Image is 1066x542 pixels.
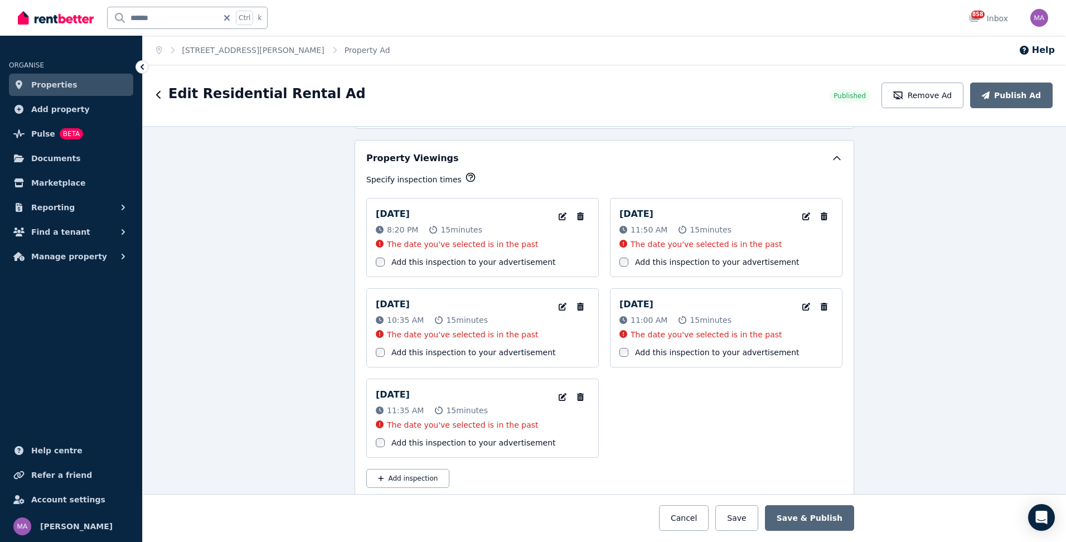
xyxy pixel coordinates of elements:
[631,329,782,340] p: The date you've selected is in the past
[690,224,731,235] span: 15 minutes
[13,517,31,535] img: Marc Angelone
[9,439,133,462] a: Help centre
[9,464,133,486] a: Refer a friend
[40,520,113,533] span: [PERSON_NAME]
[9,74,133,96] a: Properties
[635,257,800,268] label: Add this inspection to your advertisement
[31,250,107,263] span: Manage property
[391,437,556,448] label: Add this inspection to your advertisement
[376,388,410,401] p: [DATE]
[970,83,1053,108] button: Publish Ad
[387,405,424,416] span: 11:35 AM
[31,468,92,482] span: Refer a friend
[9,172,133,194] a: Marketplace
[376,207,410,221] p: [DATE]
[631,239,782,250] p: The date you've selected is in the past
[969,13,1008,24] div: Inbox
[31,78,77,91] span: Properties
[31,176,85,190] span: Marketplace
[9,196,133,219] button: Reporting
[387,239,539,250] p: The date you've selected is in the past
[387,329,539,340] p: The date you've selected is in the past
[659,505,709,531] button: Cancel
[9,245,133,268] button: Manage property
[387,224,418,235] span: 8:20 PM
[31,201,75,214] span: Reporting
[366,174,462,185] p: Specify inspection times
[440,224,482,235] span: 15 minutes
[1030,9,1048,27] img: Marc Angelone
[31,103,90,116] span: Add property
[182,46,324,55] a: [STREET_ADDRESS][PERSON_NAME]
[31,225,90,239] span: Find a tenant
[9,488,133,511] a: Account settings
[366,469,449,488] button: Add inspection
[236,11,253,25] span: Ctrl
[387,419,539,430] p: The date you've selected is in the past
[619,207,653,221] p: [DATE]
[9,147,133,170] a: Documents
[366,152,459,165] h5: Property Viewings
[18,9,94,26] img: RentBetter
[258,13,261,22] span: k
[715,505,758,531] button: Save
[971,11,985,18] span: 858
[9,98,133,120] a: Add property
[391,257,556,268] label: Add this inspection to your advertisement
[765,505,854,531] button: Save & Publish
[31,127,55,141] span: Pulse
[168,85,366,103] h1: Edit Residential Rental Ad
[9,221,133,243] button: Find a tenant
[690,314,731,326] span: 15 minutes
[635,347,800,358] label: Add this inspection to your advertisement
[60,128,83,139] span: BETA
[631,224,667,235] span: 11:50 AM
[9,61,44,69] span: ORGANISE
[31,152,81,165] span: Documents
[446,405,488,416] span: 15 minutes
[143,36,404,65] nav: Breadcrumb
[9,123,133,145] a: PulseBETA
[631,314,667,326] span: 11:00 AM
[834,91,866,100] span: Published
[446,314,488,326] span: 15 minutes
[345,46,390,55] a: Property Ad
[31,444,83,457] span: Help centre
[1019,43,1055,57] button: Help
[881,83,963,108] button: Remove Ad
[31,493,105,506] span: Account settings
[376,298,410,311] p: [DATE]
[387,314,424,326] span: 10:35 AM
[619,298,653,311] p: [DATE]
[391,347,556,358] label: Add this inspection to your advertisement
[1028,504,1055,531] div: Open Intercom Messenger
